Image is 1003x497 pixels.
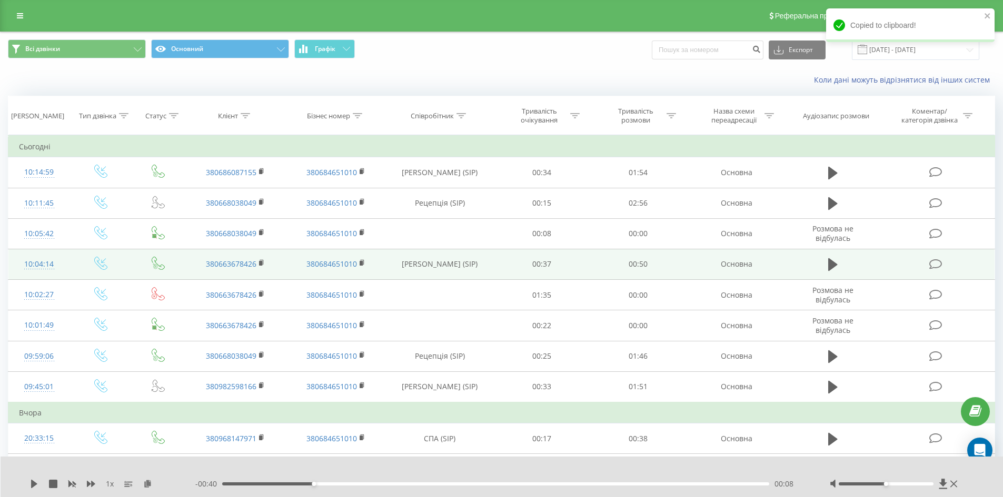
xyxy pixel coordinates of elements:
a: 380686087155 [206,167,256,177]
div: [PERSON_NAME] [11,111,64,120]
div: 10:11:45 [19,193,59,214]
td: Основна [686,157,786,188]
span: Розмова не відбулась [812,316,853,335]
a: 380684651010 [306,381,357,391]
button: Графік [294,39,355,58]
a: 380663678426 [206,290,256,300]
span: Реферальна програма [775,12,852,20]
div: Тривалість очікування [511,107,568,125]
td: [PERSON_NAME] (SIP) [386,371,494,402]
button: close [984,12,991,22]
a: Коли дані можуть відрізнятися вiд інших систем [814,75,995,85]
td: Рецепція (SIP) [386,341,494,371]
td: 00:38 [590,423,687,454]
td: Основна [686,423,786,454]
span: 00:08 [774,479,793,489]
td: 00:08 [494,218,590,249]
div: Open Intercom Messenger [967,438,992,463]
div: Коментар/категорія дзвінка [899,107,960,125]
div: 10:04:14 [19,254,59,275]
td: 00:00 [590,454,687,484]
td: 00:15 [494,188,590,218]
td: Основна [686,371,786,402]
span: Розмова не відбулась [812,224,853,243]
div: Бізнес номер [307,111,350,120]
td: 01:46 [590,341,687,371]
span: 1 x [106,479,114,489]
div: Copied to clipboard! [826,8,995,42]
a: 380684651010 [306,351,357,361]
td: Основна [686,188,786,218]
td: Основна [686,280,786,310]
a: 380684651010 [306,290,357,300]
td: [PERSON_NAME] (SIP) [386,249,494,279]
td: 00:16 [494,454,590,484]
div: 20:33:15 [19,428,59,449]
td: 00:37 [494,249,590,279]
td: Рецепція (SIP) [386,188,494,218]
td: 00:34 [494,157,590,188]
td: Основна [686,454,786,484]
td: 00:25 [494,341,590,371]
td: 01:51 [590,371,687,402]
td: 02:56 [590,188,687,218]
div: Accessibility label [312,482,316,486]
td: [PERSON_NAME] (SIP) [386,157,494,188]
td: Основна [686,310,786,341]
div: Тривалість розмови [608,107,664,125]
a: 380684651010 [306,198,357,208]
span: - 00:40 [195,479,222,489]
a: 380668038049 [206,351,256,361]
td: 00:33 [494,371,590,402]
div: Accessibility label [884,482,888,486]
td: Основна [686,218,786,249]
div: 09:45:01 [19,377,59,397]
div: Тип дзвінка [79,111,116,120]
button: Експорт [769,40,826,59]
div: 10:05:42 [19,224,59,244]
div: 10:01:49 [19,315,59,336]
a: 380684651010 [306,320,357,330]
div: Співробітник [411,111,454,120]
button: Всі дзвінки [8,39,146,58]
a: 380668038049 [206,228,256,238]
a: 380982598166 [206,381,256,391]
input: Пошук за номером [652,40,763,59]
a: 380684651010 [306,259,357,269]
div: Клієнт [218,111,238,120]
td: Сьогодні [8,136,995,157]
div: 09:59:06 [19,346,59,367]
td: 01:35 [494,280,590,310]
span: Розмова не відбулась [812,285,853,305]
a: 380684651010 [306,167,357,177]
a: 380663678426 [206,259,256,269]
span: Графік [315,45,335,53]
td: Основна [686,341,786,371]
a: 380968147971 [206,433,256,443]
span: Всі дзвінки [25,45,60,53]
td: СПА (SIP) [386,423,494,454]
td: 00:17 [494,423,590,454]
td: 00:00 [590,218,687,249]
td: 01:54 [590,157,687,188]
div: 10:14:59 [19,162,59,182]
div: Назва схеми переадресації [706,107,762,125]
td: 00:00 [590,310,687,341]
div: 10:02:27 [19,285,59,305]
a: 380684651010 [306,433,357,443]
td: 00:22 [494,310,590,341]
td: Вчора [8,402,995,423]
td: 00:00 [590,280,687,310]
div: Статус [145,111,166,120]
button: Основний [151,39,289,58]
td: Основна [686,249,786,279]
a: 380663678426 [206,320,256,330]
td: 00:50 [590,249,687,279]
div: Аудіозапис розмови [803,111,869,120]
a: 380684651010 [306,228,357,238]
a: 380668038049 [206,198,256,208]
